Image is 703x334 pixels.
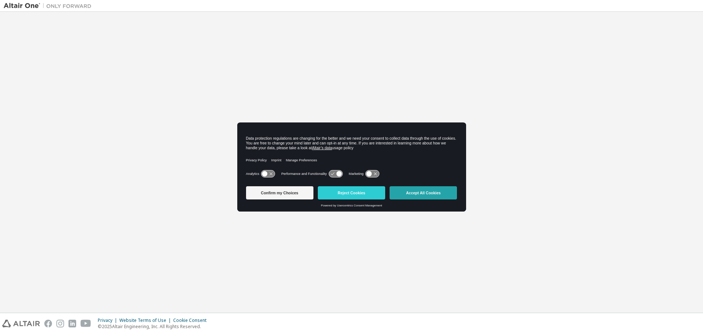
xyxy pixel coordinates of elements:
div: Website Terms of Use [119,318,173,323]
img: altair_logo.svg [2,320,40,327]
div: Cookie Consent [173,318,211,323]
img: youtube.svg [81,320,91,327]
div: Privacy [98,318,119,323]
p: © 2025 Altair Engineering, Inc. All Rights Reserved. [98,323,211,330]
img: linkedin.svg [68,320,76,327]
img: Altair One [4,2,95,10]
img: instagram.svg [56,320,64,327]
img: facebook.svg [44,320,52,327]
